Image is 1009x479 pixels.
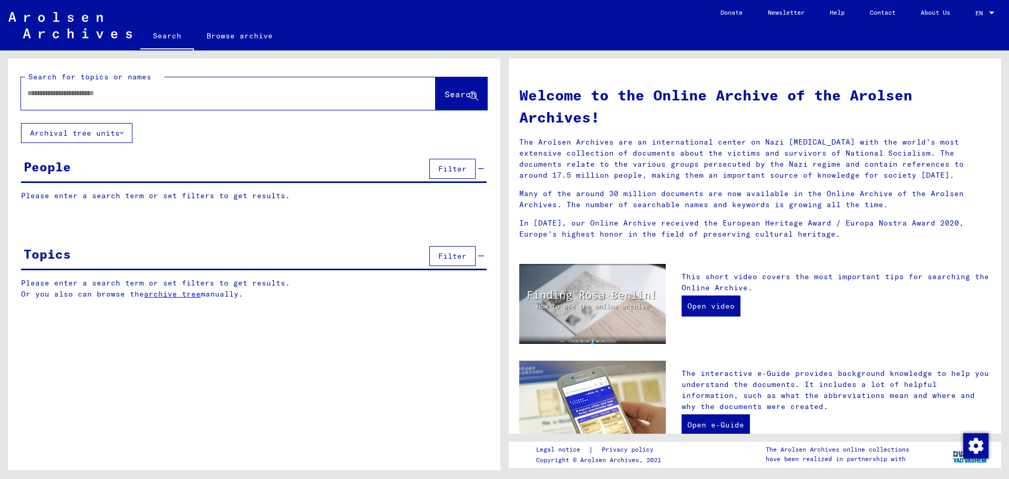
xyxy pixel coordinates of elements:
[593,444,666,455] a: Privacy policy
[21,190,487,201] p: Please enter a search term or set filters to get results.
[519,84,991,128] h1: Welcome to the Online Archive of the Arolsen Archives!
[24,244,71,263] div: Topics
[436,77,487,110] button: Search
[429,159,476,179] button: Filter
[429,246,476,266] button: Filter
[536,444,666,455] div: |
[194,23,285,48] a: Browse archive
[682,368,991,412] p: The interactive e-Guide provides background knowledge to help you understand the documents. It in...
[445,89,476,99] span: Search
[24,157,71,176] div: People
[519,137,991,181] p: The Arolsen Archives are an international center on Nazi [MEDICAL_DATA] with the world’s most ext...
[28,72,151,81] mat-label: Search for topics or names
[963,433,989,458] img: Change consent
[140,23,194,50] a: Search
[766,445,909,454] p: The Arolsen Archives online collections
[975,9,987,17] span: EN
[438,164,467,174] span: Filter
[21,278,487,300] p: Please enter a search term or set filters to get results. Or you also can browse the manually.
[682,271,991,293] p: This short video covers the most important tips for searching the Online Archive.
[536,455,666,465] p: Copyright © Arolsen Archives, 2021
[536,444,589,455] a: Legal notice
[519,188,991,210] p: Many of the around 30 million documents are now available in the Online Archive of the Arolsen Ar...
[519,218,991,240] p: In [DATE], our Online Archive received the European Heritage Award / Europa Nostra Award 2020, Eu...
[21,123,132,143] button: Archival tree units
[519,361,666,458] img: eguide.jpg
[963,433,988,458] div: Change consent
[144,289,201,299] a: archive tree
[682,295,740,317] a: Open video
[438,251,467,261] span: Filter
[519,264,666,344] img: video.jpg
[8,12,132,38] img: Arolsen_neg.svg
[951,441,990,467] img: yv_logo.png
[682,414,750,435] a: Open e-Guide
[766,454,909,464] p: have been realized in partnership with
